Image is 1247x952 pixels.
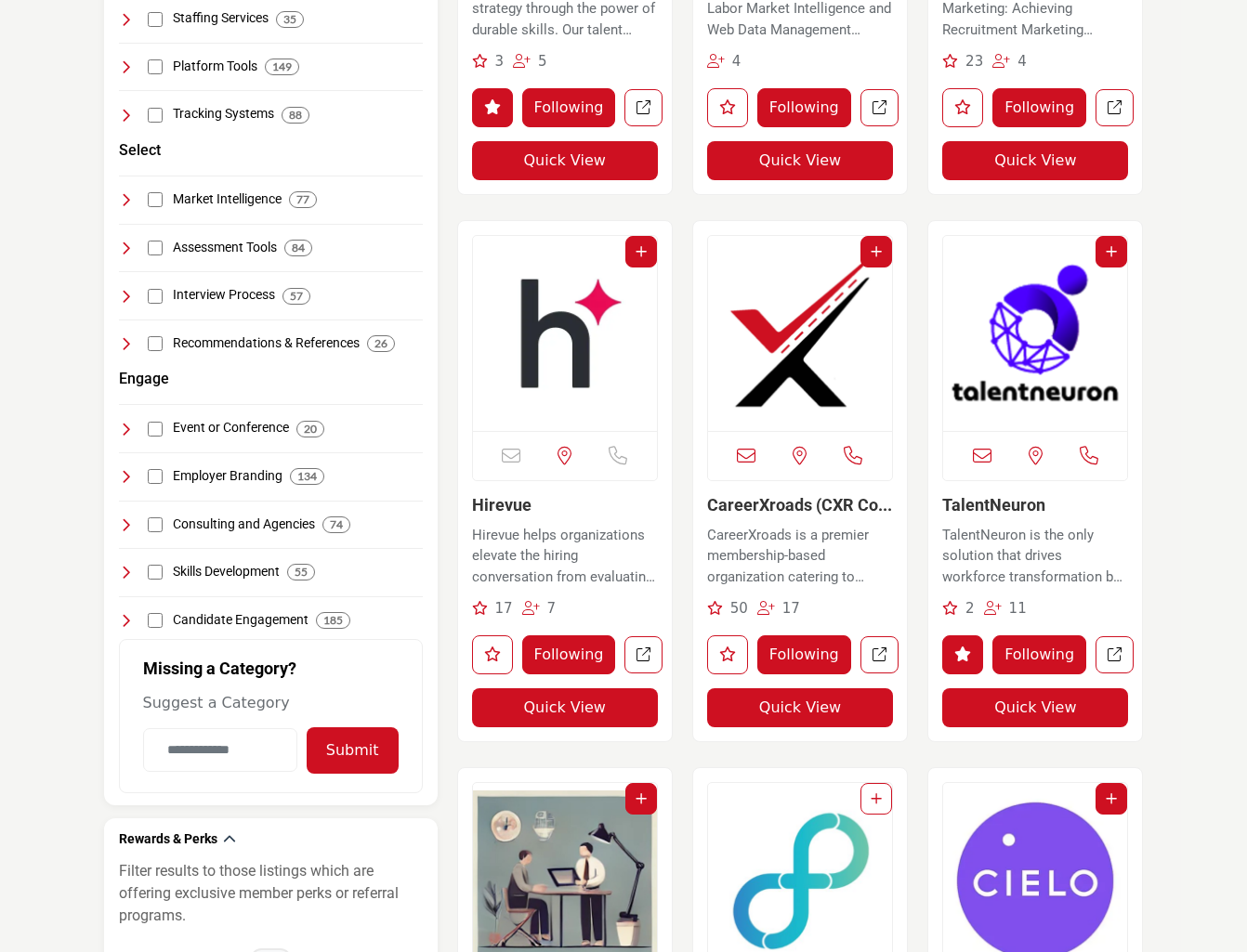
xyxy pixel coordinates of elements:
i: Recommendations [472,54,488,68]
input: Select Event or Conference checkbox [148,422,163,437]
h4: Platform Tools: Software and tools designed to enhance operational efficiency and collaboration i... [173,58,257,76]
b: 35 [283,13,296,26]
a: CareerXroads is a premier membership-based organization catering to leaders and heads of talent a... [707,520,893,588]
button: Submit [307,727,399,774]
div: 35 Results For Staffing Services [276,11,304,28]
a: Open Listing in new tab [943,236,1127,431]
h3: TalentNeuron [942,495,1128,515]
button: Like listing [707,635,748,674]
a: Add To List [636,244,647,259]
span: 17 [494,600,512,617]
input: Select Platform Tools checkbox [148,59,163,74]
h4: Interview Process: Tools and processes focused on optimizing and streamlining the interview and c... [173,286,275,305]
a: Add To List [871,244,882,259]
div: 26 Results For Recommendations & References [367,335,395,352]
span: 3 [494,53,504,70]
div: 77 Results For Market Intelligence [289,191,317,208]
button: Following [992,88,1086,127]
i: Recommendations [472,601,488,615]
a: TalentNeuron is the only solution that drives workforce transformation by unifying internal talen... [942,520,1128,588]
img: Hirevue [473,236,657,431]
b: 26 [374,337,387,350]
p: CareerXroads is a premier membership-based organization catering to leaders and heads of talent a... [707,525,893,588]
div: Followers [522,598,557,619]
i: Recommendations [942,601,958,615]
a: TalentNeuron [942,495,1045,515]
input: Select Candidate Engagement checkbox [148,613,163,628]
button: Quick View [472,688,658,727]
a: Open talentneuron in new tab [1096,636,1134,674]
i: Recommendations [942,54,958,68]
span: 7 [547,600,557,617]
span: 5 [538,53,547,70]
div: Followers [992,51,1027,72]
a: Add To List [636,791,647,806]
button: Quick View [942,688,1128,727]
button: Select [119,139,161,162]
div: 55 Results For Skills Development [287,564,315,580]
b: 149 [272,60,292,73]
b: 57 [290,290,303,303]
div: 149 Results For Platform Tools [265,59,299,75]
img: CareerXroads (CXR Community) [708,236,892,431]
input: Select Assessment Tools checkbox [148,241,163,255]
button: Like listing [707,88,748,127]
a: Hirevue [472,495,532,515]
input: Category Name [143,728,297,772]
button: Following [992,635,1086,674]
h4: Market Intelligence: Tools and services providing insights into labor market trends, talent pools... [173,190,282,209]
div: 74 Results For Consulting and Agencies [322,516,350,533]
h4: Event or Conference: Organizations and platforms for hosting industry-specific events, conference... [173,419,289,437]
span: 2 [965,600,975,617]
button: Like listing [472,635,513,674]
b: 20 [304,423,317,436]
h4: Employer Branding: Strategies and tools dedicated to creating and maintaining a strong, positive ... [173,467,282,486]
h4: Tracking Systems: Systems for tracking and managing candidate applications, interviews, and onboa... [173,105,274,124]
div: 20 Results For Event or Conference [296,421,324,437]
span: 4 [1017,53,1027,70]
button: Engage [119,368,169,390]
h2: Rewards & Perks [119,830,217,849]
div: 57 Results For Interview Process [282,288,310,305]
p: TalentNeuron is the only solution that drives workforce transformation by unifying internal talen... [942,525,1128,588]
h4: Assessment Tools: Tools and platforms for evaluating candidate skills, competencies, and fit for ... [173,239,277,257]
input: Select Employer Branding checkbox [148,469,163,484]
button: Following [757,88,851,127]
div: 84 Results For Assessment Tools [284,240,312,256]
button: Quick View [472,141,658,180]
a: Open Listing in new tab [473,236,657,431]
b: 84 [292,241,305,254]
a: Add To List [1106,791,1117,806]
div: Followers [707,51,742,72]
input: Select Staffing Services checkbox [148,12,163,27]
input: Select Tracking Systems checkbox [148,108,163,123]
b: 55 [295,566,308,579]
button: Following [522,635,616,674]
span: 17 [782,600,800,617]
p: Filter results to those listings which are offering exclusive member perks or referral programs. [119,860,423,927]
div: Followers [757,598,800,619]
button: Following [757,635,851,674]
a: CareerXroads (CXR Co... [707,495,892,515]
a: Open plum in new tab [624,89,663,127]
b: 74 [330,518,343,531]
b: 88 [289,109,302,122]
h4: Skills Development: Programs and platforms focused on the development and enhancement of professi... [173,563,280,581]
i: Recommendations [707,601,723,615]
a: Open Listing in new tab [708,236,892,431]
h4: Candidate Engagement: Strategies and tools for maintaining active and engaging interactions with ... [173,611,308,630]
b: 185 [323,614,343,627]
button: Quick View [707,141,893,180]
b: 77 [296,193,309,206]
button: Quick View [942,141,1128,180]
button: Like listing [472,88,513,127]
button: Like listing [942,88,983,127]
h3: Hirevue [472,495,658,515]
div: Followers [513,51,547,72]
div: 185 Results For Candidate Engagement [316,612,350,629]
a: Add To List [871,791,882,806]
h4: Staffing Services: Services and agencies focused on providing temporary, permanent, and specializ... [173,9,269,28]
a: Open aspen-technology-labs in new tab [860,89,899,127]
